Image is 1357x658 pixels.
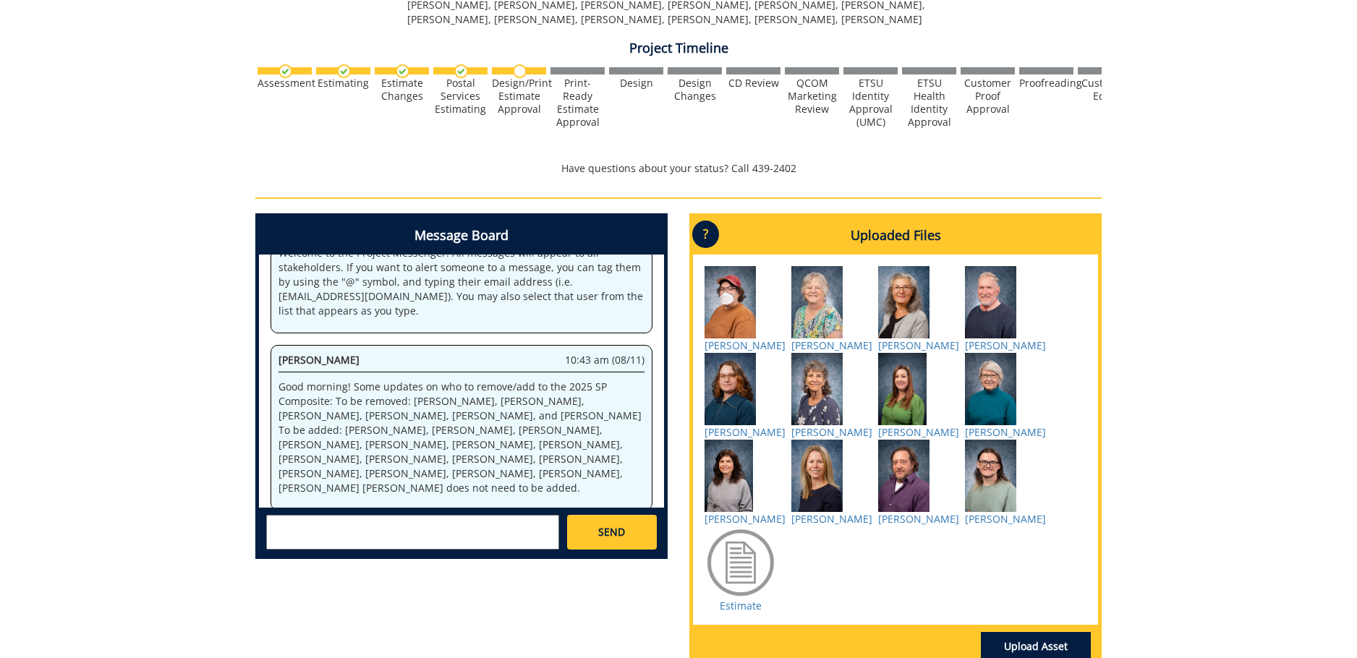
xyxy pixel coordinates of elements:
[705,512,786,526] a: [PERSON_NAME]
[791,425,872,439] a: [PERSON_NAME]
[692,221,719,248] p: ?
[278,246,645,318] p: Welcome to the Project Messenger. All messages will appear to all stakeholders. If you want to al...
[550,77,605,129] div: Print-Ready Estimate Approval
[255,161,1102,176] p: Have questions about your status? Call 439-2402
[565,353,645,367] span: 10:43 am (08/11)
[1019,77,1073,90] div: Proofreading
[433,77,488,116] div: Postal Services Estimating
[878,425,959,439] a: [PERSON_NAME]
[278,380,645,495] p: Good morning! Some updates on who to remove/add to the 2025 SP Composite: To be removed: [PERSON_...
[1078,77,1132,103] div: Customer Edits
[843,77,898,129] div: ETSU Identity Approval (UMC)
[705,425,786,439] a: [PERSON_NAME]
[961,77,1015,116] div: Customer Proof Approval
[965,338,1046,352] a: [PERSON_NAME]
[609,77,663,90] div: Design
[513,64,527,78] img: no
[726,77,780,90] div: CD Review
[454,64,468,78] img: checkmark
[965,425,1046,439] a: [PERSON_NAME]
[278,353,360,367] span: [PERSON_NAME]
[316,77,370,90] div: Estimating
[278,64,292,78] img: checkmark
[705,338,786,352] a: [PERSON_NAME]
[965,512,1046,526] a: [PERSON_NAME]
[878,512,959,526] a: [PERSON_NAME]
[259,217,664,255] h4: Message Board
[258,77,312,90] div: Assessment
[337,64,351,78] img: checkmark
[878,338,959,352] a: [PERSON_NAME]
[668,77,722,103] div: Design Changes
[255,41,1102,56] h4: Project Timeline
[598,525,625,539] span: SEND
[396,64,409,78] img: checkmark
[693,217,1098,255] h4: Uploaded Files
[720,599,762,612] a: Estimate
[266,515,559,550] textarea: messageToSend
[785,77,839,116] div: QCOM Marketing Review
[567,515,657,550] a: SEND
[492,77,546,116] div: Design/Print Estimate Approval
[791,338,872,352] a: [PERSON_NAME]
[791,512,872,526] a: [PERSON_NAME]
[902,77,956,129] div: ETSU Health Identity Approval
[375,77,429,103] div: Estimate Changes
